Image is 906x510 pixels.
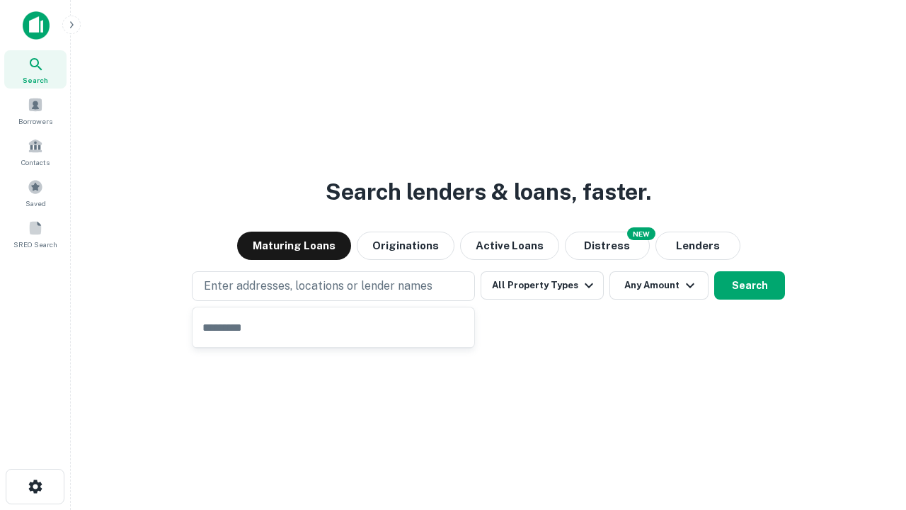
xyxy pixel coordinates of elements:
div: NEW [627,227,655,240]
a: Saved [4,174,67,212]
h3: Search lenders & loans, faster. [326,175,651,209]
span: Search [23,74,48,86]
button: Search [714,271,785,300]
button: Originations [357,232,454,260]
button: Any Amount [609,271,709,300]
button: All Property Types [481,271,604,300]
span: SREO Search [13,239,57,250]
a: Contacts [4,132,67,171]
button: Maturing Loans [237,232,351,260]
img: capitalize-icon.png [23,11,50,40]
a: Search [4,50,67,89]
button: Enter addresses, locations or lender names [192,271,475,301]
a: SREO Search [4,215,67,253]
p: Enter addresses, locations or lender names [204,278,432,295]
span: Contacts [21,157,50,168]
button: Lenders [655,232,740,260]
button: Active Loans [460,232,559,260]
span: Saved [25,198,46,209]
button: Search distressed loans with lien and other non-mortgage details. [565,232,650,260]
a: Borrowers [4,91,67,130]
iframe: Chat Widget [835,397,906,465]
span: Borrowers [18,115,52,127]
